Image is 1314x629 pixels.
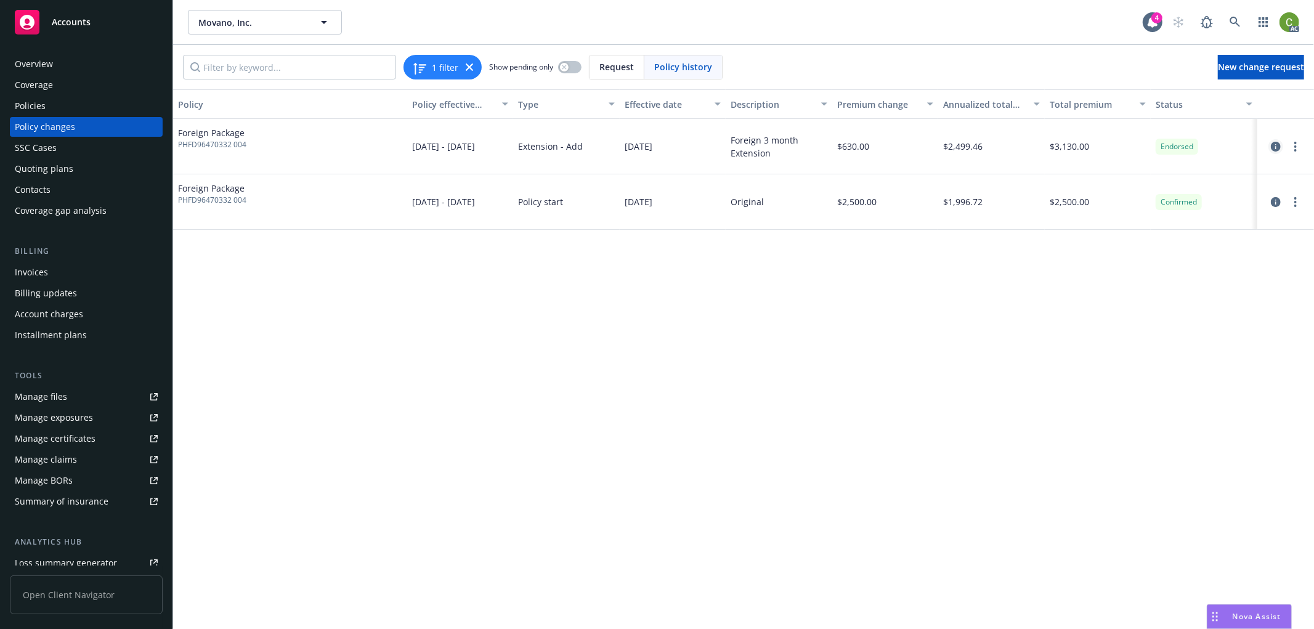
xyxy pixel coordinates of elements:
div: Annualized total premium change [943,98,1026,111]
span: Request [599,60,634,73]
div: Policy [178,98,402,111]
a: Manage exposures [10,408,163,428]
span: Foreign Package [178,182,246,195]
div: Invoices [15,262,48,282]
a: more [1288,139,1303,154]
div: Account charges [15,304,83,324]
a: Overview [10,54,163,74]
span: Nova Assist [1233,611,1281,622]
span: [DATE] [625,195,652,208]
div: Quoting plans [15,159,73,179]
button: Nova Assist [1207,604,1292,629]
a: Coverage [10,75,163,95]
a: Accounts [10,5,163,39]
a: Search [1223,10,1247,34]
a: Manage BORs [10,471,163,490]
a: Invoices [10,262,163,282]
a: Quoting plans [10,159,163,179]
button: Movano, Inc. [188,10,342,34]
button: Status [1151,89,1257,119]
div: Manage exposures [15,408,93,428]
span: Endorsed [1161,141,1193,152]
div: Overview [15,54,53,74]
a: Manage certificates [10,429,163,448]
button: Policy effective dates [407,89,514,119]
a: Installment plans [10,325,163,345]
button: Type [513,89,620,119]
div: Billing [10,245,163,258]
a: Manage claims [10,450,163,469]
div: Analytics hub [10,536,163,548]
span: 1 filter [432,61,458,74]
span: $2,500.00 [1050,195,1089,208]
div: SSC Cases [15,138,57,158]
div: Original [731,195,764,208]
div: Type [518,98,601,111]
button: Effective date [620,89,726,119]
button: Policy [173,89,407,119]
span: New change request [1218,61,1304,73]
div: Premium change [837,98,920,111]
a: SSC Cases [10,138,163,158]
span: [DATE] [625,140,652,153]
a: New change request [1218,55,1304,79]
div: Drag to move [1207,605,1223,628]
div: Installment plans [15,325,87,345]
button: Total premium [1045,89,1151,119]
span: Confirmed [1161,197,1197,208]
div: Contacts [15,180,51,200]
a: Summary of insurance [10,492,163,511]
span: [DATE] - [DATE] [412,195,476,208]
a: Account charges [10,304,163,324]
span: PHFD96470332 004 [178,139,246,150]
span: Open Client Navigator [10,575,163,614]
button: Description [726,89,832,119]
div: Manage BORs [15,471,73,490]
div: Loss summary generator [15,553,117,573]
span: [DATE] - [DATE] [412,140,476,153]
img: photo [1280,12,1299,32]
div: Manage claims [15,450,77,469]
span: $2,499.46 [943,140,983,153]
div: Effective date [625,98,708,111]
div: Description [731,98,814,111]
div: 4 [1151,12,1162,23]
a: Coverage gap analysis [10,201,163,221]
a: more [1288,195,1303,209]
span: Show pending only [489,62,553,72]
a: Loss summary generator [10,553,163,573]
div: Billing updates [15,283,77,303]
div: Manage certificates [15,429,95,448]
div: Total premium [1050,98,1133,111]
span: $2,500.00 [837,195,877,208]
div: Policy changes [15,117,75,137]
a: Policies [10,96,163,116]
a: Policy changes [10,117,163,137]
span: PHFD96470332 004 [178,195,246,206]
span: Extension - Add [518,140,583,153]
span: $630.00 [837,140,869,153]
span: Policy history [654,60,712,73]
a: Start snowing [1166,10,1191,34]
div: Manage files [15,387,67,407]
span: Foreign Package [178,126,246,139]
a: Contacts [10,180,163,200]
span: $1,996.72 [943,195,983,208]
input: Filter by keyword... [183,55,396,79]
div: Status [1156,98,1239,111]
a: Manage files [10,387,163,407]
span: Policy start [518,195,563,208]
a: Report a Bug [1194,10,1219,34]
button: Annualized total premium change [938,89,1045,119]
div: Coverage gap analysis [15,201,107,221]
a: circleInformation [1268,195,1283,209]
span: Movano, Inc. [198,16,305,29]
span: Accounts [52,17,91,27]
div: Foreign 3 month Extension [731,134,827,160]
a: Billing updates [10,283,163,303]
div: Tools [10,370,163,382]
a: circleInformation [1268,139,1283,154]
div: Coverage [15,75,53,95]
div: Policy effective dates [412,98,495,111]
